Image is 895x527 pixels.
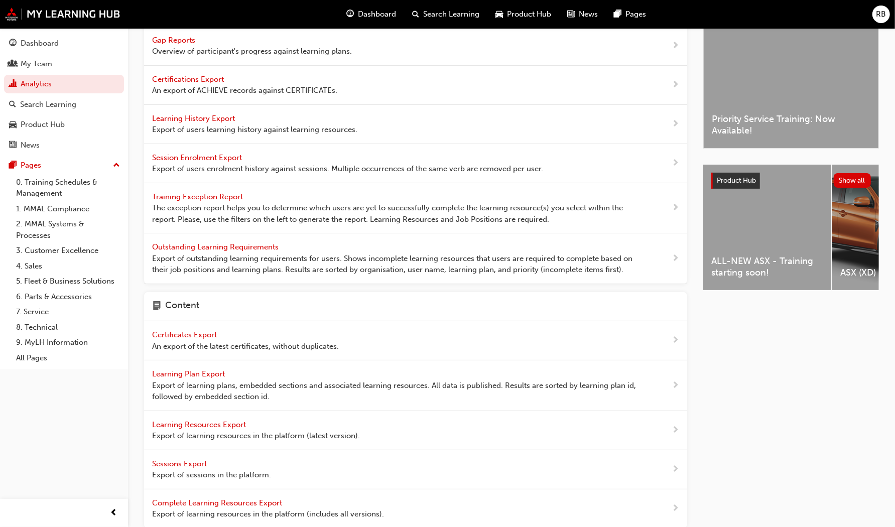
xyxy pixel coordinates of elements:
span: RB [876,9,886,20]
div: Dashboard [21,38,59,49]
a: 9. MyLH Information [12,335,124,350]
a: Dashboard [4,34,124,53]
a: Outstanding Learning Requirements Export of outstanding learning requirements for users. Shows in... [144,233,687,284]
a: Gap Reports Overview of participant's progress against learning plans.next-icon [144,27,687,66]
span: news-icon [9,141,17,150]
span: Priority Service Training: Now Available! [712,113,870,136]
span: prev-icon [110,507,118,519]
a: 4. Sales [12,258,124,274]
span: Certifications Export [152,75,226,84]
span: Learning Resources Export [152,420,248,429]
button: DashboardMy TeamAnalyticsSearch LearningProduct HubNews [4,32,124,156]
div: My Team [21,58,52,70]
span: news-icon [568,8,575,21]
button: RB [872,6,890,23]
a: 1. MMAL Compliance [12,201,124,217]
a: Analytics [4,75,124,93]
span: Product Hub [507,9,552,20]
span: Export of users learning history against learning resources. [152,124,357,136]
span: Overview of participant's progress against learning plans. [152,46,352,57]
a: car-iconProduct Hub [488,4,560,25]
img: mmal [5,8,120,21]
span: next-icon [672,118,679,130]
a: 6. Parts & Accessories [12,289,124,305]
a: My Team [4,55,124,73]
button: Pages [4,156,124,175]
span: pages-icon [9,161,17,170]
div: Product Hub [21,119,65,130]
a: 7. Service [12,304,124,320]
span: pages-icon [614,8,622,21]
span: Session Enrolment Export [152,153,244,162]
span: search-icon [413,8,420,21]
a: 0. Training Schedules & Management [12,175,124,201]
a: Learning Plan Export Export of learning plans, embedded sections and associated learning resource... [144,360,687,411]
h4: Content [165,300,199,313]
a: All Pages [12,350,124,366]
span: next-icon [672,202,679,214]
a: pages-iconPages [606,4,655,25]
span: next-icon [672,40,679,52]
a: Certificates Export An export of the latest certificates, without duplicates.next-icon [144,321,687,360]
span: chart-icon [9,80,17,89]
span: up-icon [113,159,120,172]
a: ALL-NEW ASX - Training starting soon! [703,165,831,290]
a: Training Exception Report The exception report helps you to determine which users are yet to succ... [144,183,687,234]
span: Certificates Export [152,330,219,339]
span: next-icon [672,379,679,392]
span: next-icon [672,463,679,476]
span: Outstanding Learning Requirements [152,242,281,251]
span: Pages [626,9,647,20]
span: Gap Reports [152,36,197,45]
a: news-iconNews [560,4,606,25]
span: Dashboard [358,9,397,20]
span: Product Hub [717,176,756,185]
a: 2. MMAL Systems & Processes [12,216,124,243]
span: Training Exception Report [152,192,245,201]
span: search-icon [9,100,16,109]
span: An export of the latest certificates, without duplicates. [152,341,339,352]
span: next-icon [672,252,679,265]
span: guage-icon [9,39,17,48]
span: people-icon [9,60,17,69]
a: Search Learning [4,95,124,114]
a: guage-iconDashboard [339,4,405,25]
span: News [579,9,598,20]
span: car-icon [496,8,503,21]
span: Sessions Export [152,459,209,468]
span: Export of outstanding learning requirements for users. Shows incomplete learning resources that u... [152,253,640,276]
span: Complete Learning Resources Export [152,498,284,507]
span: Export of users enrolment history against sessions. Multiple occurrences of the same verb are rem... [152,163,543,175]
span: page-icon [152,300,161,313]
span: next-icon [672,502,679,515]
a: Product HubShow all [711,173,871,189]
div: Search Learning [20,99,76,110]
span: Export of sessions in the platform. [152,469,271,481]
a: Sessions Export Export of sessions in the platform.next-icon [144,450,687,489]
a: News [4,136,124,155]
a: Learning Resources Export Export of learning resources in the platform (latest version).next-icon [144,411,687,450]
span: Export of learning plans, embedded sections and associated learning resources. All data is publis... [152,380,640,403]
a: Product Hub [4,115,124,134]
div: News [21,140,40,151]
span: Learning Plan Export [152,369,227,378]
a: Certifications Export An export of ACHIEVE records against CERTIFICATEs.next-icon [144,66,687,105]
div: Pages [21,160,41,171]
a: 5. Fleet & Business Solutions [12,274,124,289]
span: Export of learning resources in the platform (latest version). [152,430,360,442]
span: An export of ACHIEVE records against CERTIFICATEs. [152,85,337,96]
a: 3. Customer Excellence [12,243,124,258]
span: guage-icon [347,8,354,21]
a: 8. Technical [12,320,124,335]
span: The exception report helps you to determine which users are yet to successfully complete the lear... [152,202,640,225]
span: Learning History Export [152,114,237,123]
span: next-icon [672,157,679,170]
span: Export of learning resources in the platform (includes all versions). [152,508,384,520]
a: Learning History Export Export of users learning history against learning resources.next-icon [144,105,687,144]
span: next-icon [672,424,679,437]
button: Show all [834,173,871,188]
a: Session Enrolment Export Export of users enrolment history against sessions. Multiple occurrences... [144,144,687,183]
span: car-icon [9,120,17,129]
